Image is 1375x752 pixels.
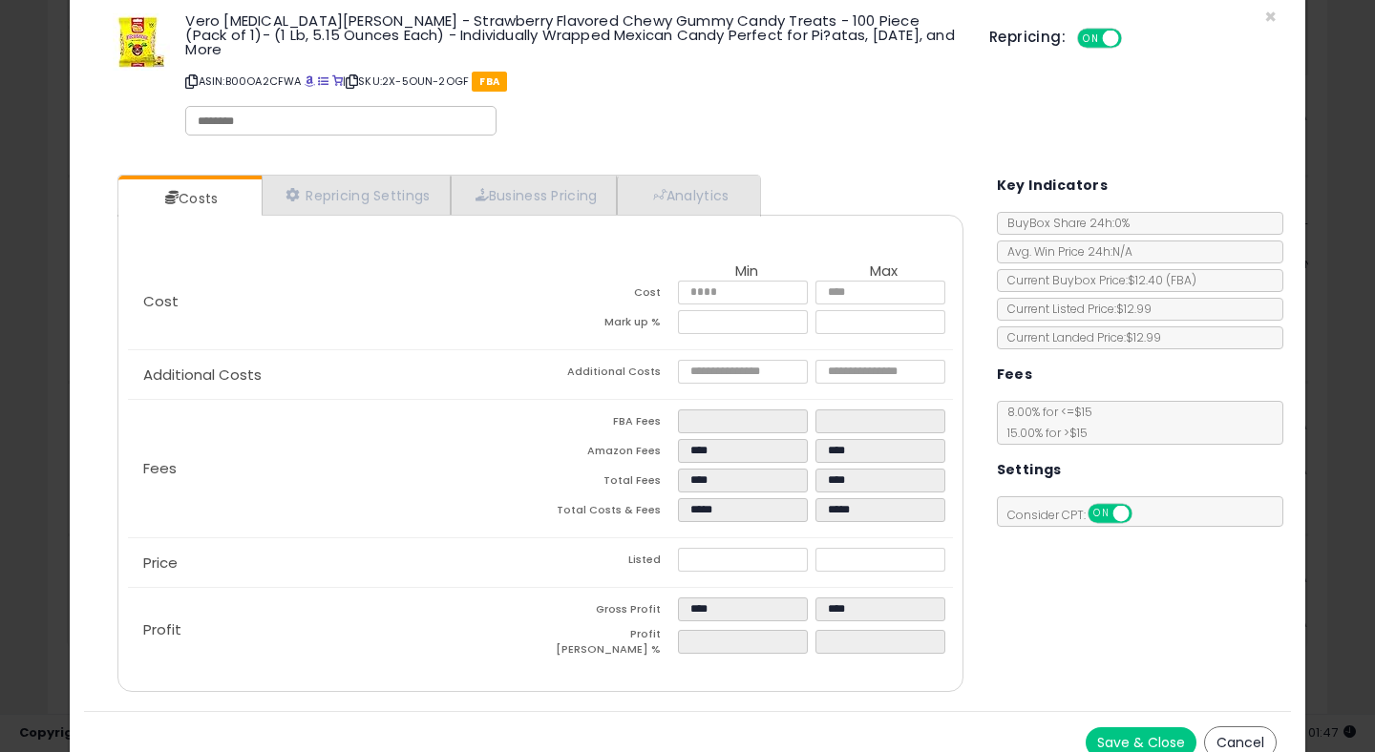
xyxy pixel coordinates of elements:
a: BuyBox page [305,73,315,89]
h5: Repricing: [989,30,1066,45]
td: Gross Profit [540,597,678,627]
p: Profit [128,622,540,637]
td: Profit [PERSON_NAME] % [540,627,678,662]
h5: Key Indicators [997,174,1109,198]
span: × [1264,3,1277,31]
span: OFF [1119,31,1150,47]
span: Avg. Win Price 24h: N/A [998,243,1132,260]
td: Total Fees [540,469,678,498]
img: 51E2irHzlZL._SL60_.jpg [113,13,170,71]
th: Max [815,263,953,281]
span: OFF [1129,506,1159,522]
td: Total Costs & Fees [540,498,678,528]
span: 8.00 % for <= $15 [998,404,1092,441]
td: FBA Fees [540,409,678,439]
td: Cost [540,281,678,310]
td: Additional Costs [540,360,678,389]
a: Analytics [617,176,758,215]
p: Price [128,555,540,571]
a: Costs [118,179,260,218]
span: Current Landed Price: $12.99 [998,329,1161,345]
span: FBA [472,72,507,92]
a: Business Pricing [451,176,618,215]
span: BuyBox Share 24h: 0% [998,215,1130,231]
span: 15.00 % for > $15 [998,425,1088,441]
span: ( FBA ) [1166,272,1196,288]
td: Mark up % [540,310,678,340]
th: Min [678,263,815,281]
span: ON [1079,31,1103,47]
p: ASIN: B00OA2CFWA | SKU: 2X-5OUN-2OGF [185,66,961,96]
span: Current Listed Price: $12.99 [998,301,1152,317]
span: $12.40 [1128,272,1196,288]
a: Repricing Settings [262,176,451,215]
p: Additional Costs [128,367,540,383]
span: Current Buybox Price: [998,272,1196,288]
p: Fees [128,461,540,476]
td: Amazon Fees [540,439,678,469]
td: Listed [540,548,678,577]
h5: Settings [997,458,1062,482]
a: Your listing only [332,73,343,89]
h3: Vero [MEDICAL_DATA][PERSON_NAME] - Strawberry Flavored Chewy Gummy Candy Treats - 100 Piece (Pack... [185,13,961,56]
p: Cost [128,294,540,309]
h5: Fees [997,363,1033,386]
span: Consider CPT: [998,507,1157,523]
span: ON [1089,506,1113,522]
a: All offer listings [318,73,328,89]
